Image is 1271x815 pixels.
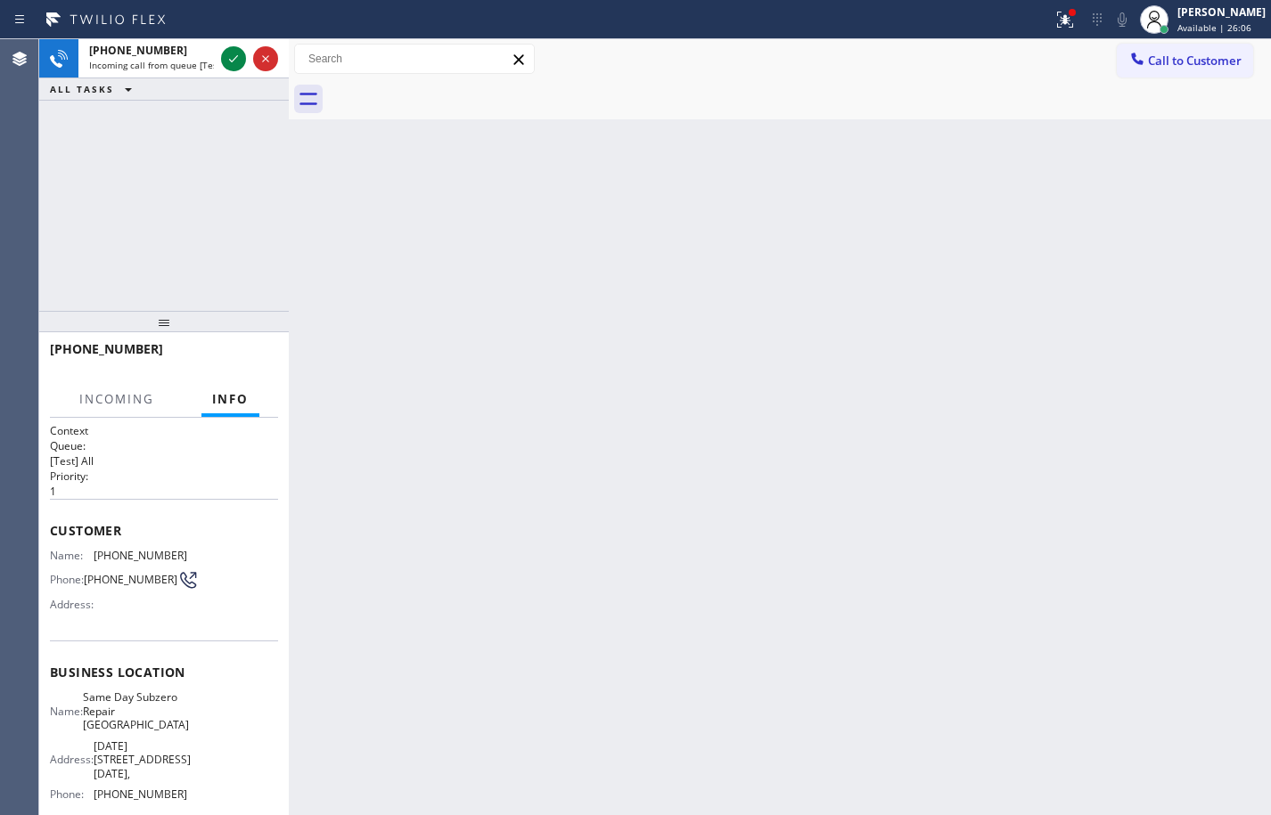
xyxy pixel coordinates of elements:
span: [PHONE_NUMBER] [50,340,163,357]
span: [PHONE_NUMBER] [89,43,187,58]
button: Reject [253,46,278,71]
button: Accept [221,46,246,71]
button: Incoming [69,382,165,417]
span: Info [212,391,249,407]
h2: Priority: [50,469,278,484]
span: Phone: [50,787,94,801]
div: [PERSON_NAME] [1177,4,1266,20]
button: Info [201,382,259,417]
span: [PHONE_NUMBER] [94,787,187,801]
span: Customer [50,522,278,539]
button: ALL TASKS [39,78,150,100]
button: Call to Customer [1117,44,1253,77]
span: Available | 26:06 [1177,21,1251,34]
span: Name: [50,549,94,562]
p: [Test] All [50,453,278,469]
span: Incoming [79,391,154,407]
span: [DATE][STREET_ADDRESS][DATE], [94,739,191,780]
span: Name: [50,705,83,718]
h2: Queue: [50,438,278,453]
h1: Context [50,423,278,438]
span: Address: [50,598,97,611]
span: [PHONE_NUMBER] [94,549,187,562]
span: Same Day Subzero Repair [GEOGRAPHIC_DATA] [83,690,189,731]
input: Search [295,45,534,73]
button: Mute [1110,7,1135,32]
span: Incoming call from queue [Test] All [89,59,237,71]
p: 1 [50,484,278,499]
span: ALL TASKS [50,83,114,95]
span: Call to Customer [1148,53,1242,69]
span: Business location [50,664,278,681]
span: [PHONE_NUMBER] [84,573,177,586]
span: Address: [50,753,94,766]
span: Phone: [50,573,84,586]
